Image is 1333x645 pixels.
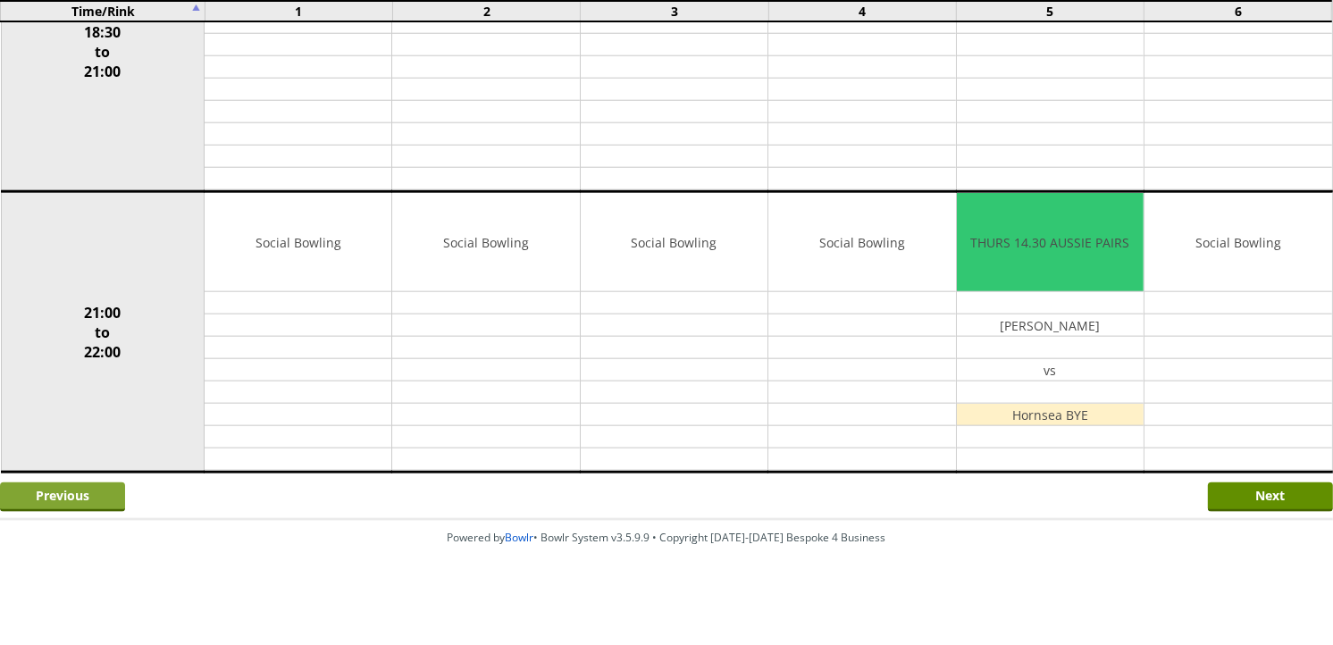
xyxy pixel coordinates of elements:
[957,193,1144,292] td: THURS 14.30 AUSSIE PAIRS
[768,193,955,292] td: Social Bowling
[1208,482,1333,512] input: Next
[957,404,1144,426] td: Hornsea BYE
[393,1,581,21] td: 2
[392,193,579,292] td: Social Bowling
[1,1,205,21] td: Time/Rink
[768,1,956,21] td: 4
[581,193,767,292] td: Social Bowling
[205,193,391,292] td: Social Bowling
[957,314,1144,337] td: [PERSON_NAME]
[506,530,534,545] a: Bowlr
[1144,193,1331,292] td: Social Bowling
[956,1,1144,21] td: 5
[1144,1,1332,21] td: 6
[448,530,886,545] span: Powered by • Bowlr System v3.5.9.9 • Copyright [DATE]-[DATE] Bespoke 4 Business
[205,1,392,21] td: 1
[1,192,205,473] td: 21:00 to 22:00
[581,1,768,21] td: 3
[957,359,1144,381] td: vs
